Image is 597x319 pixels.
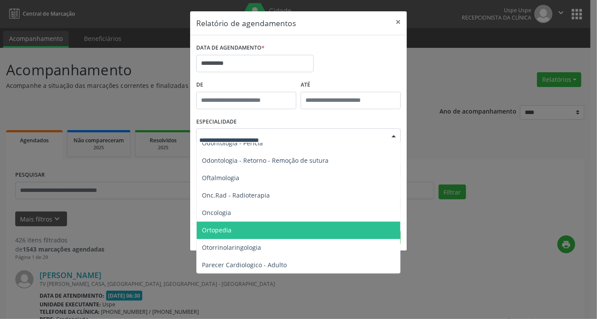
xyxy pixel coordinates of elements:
[202,139,263,147] span: Odontologia - Perícia
[202,156,329,165] span: Odontologia - Retorno - Remoção de sutura
[202,208,231,217] span: Oncologia
[202,243,261,252] span: Otorrinolaringologia
[196,78,296,92] label: De
[196,41,265,55] label: DATA DE AGENDAMENTO
[202,174,239,182] span: Oftalmologia
[196,115,237,129] label: ESPECIALIDADE
[301,78,401,92] label: ATÉ
[202,261,287,269] span: Parecer Cardiologico - Adulto
[196,17,296,29] h5: Relatório de agendamentos
[389,11,407,33] button: Close
[202,226,231,234] span: Ortopedia
[202,191,270,199] span: Onc.Rad - Radioterapia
